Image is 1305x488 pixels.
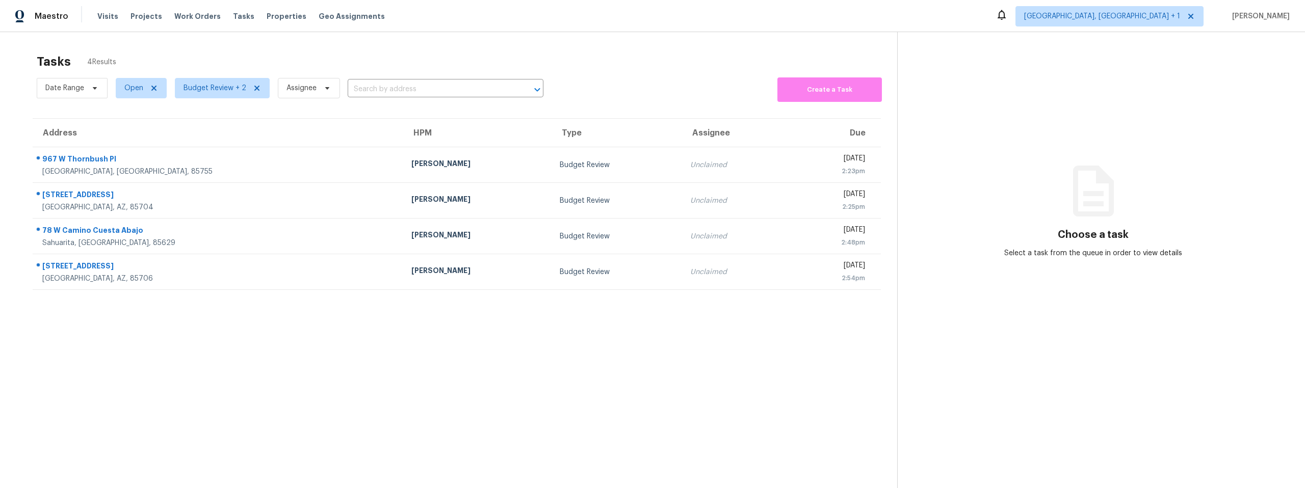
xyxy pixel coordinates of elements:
div: Unclaimed [690,231,778,241]
div: Sahuarita, [GEOGRAPHIC_DATA], 85629 [42,238,395,248]
span: Projects [130,11,162,21]
th: Assignee [682,119,787,147]
span: [GEOGRAPHIC_DATA], [GEOGRAPHIC_DATA] + 1 [1024,11,1180,21]
div: [PERSON_NAME] [411,265,543,278]
th: Type [552,119,682,147]
div: [STREET_ADDRESS] [42,189,395,202]
span: Create a Task [782,84,877,96]
th: Due [787,119,881,147]
div: [PERSON_NAME] [411,158,543,171]
span: [PERSON_NAME] [1228,11,1290,21]
span: Work Orders [174,11,221,21]
th: Address [33,119,403,147]
div: [GEOGRAPHIC_DATA], AZ, 85706 [42,274,395,284]
div: 78 W Camino Cuesta Abajo [42,225,395,238]
div: Budget Review [560,267,674,277]
div: 2:23pm [795,166,865,176]
div: [DATE] [795,225,865,237]
span: Budget Review + 2 [184,83,246,93]
span: Open [124,83,143,93]
span: Maestro [35,11,68,21]
h3: Choose a task [1058,230,1129,240]
button: Open [530,83,544,97]
div: Select a task from the queue in order to view details [996,248,1191,258]
div: [PERSON_NAME] [411,194,543,207]
div: Budget Review [560,160,674,170]
h2: Tasks [37,57,71,67]
th: HPM [403,119,552,147]
div: [DATE] [795,153,865,166]
div: 2:54pm [795,273,865,283]
div: 2:48pm [795,237,865,248]
button: Create a Task [777,77,882,102]
span: Date Range [45,83,84,93]
input: Search by address [348,82,515,97]
span: Properties [267,11,306,21]
div: Unclaimed [690,267,778,277]
span: Geo Assignments [319,11,385,21]
div: Unclaimed [690,196,778,206]
span: 4 Results [87,57,116,67]
div: [STREET_ADDRESS] [42,261,395,274]
div: 2:25pm [795,202,865,212]
span: Tasks [233,13,254,20]
span: Visits [97,11,118,21]
div: [DATE] [795,189,865,202]
div: Unclaimed [690,160,778,170]
div: [DATE] [795,260,865,273]
span: Assignee [286,83,317,93]
div: Budget Review [560,231,674,241]
div: [GEOGRAPHIC_DATA], [GEOGRAPHIC_DATA], 85755 [42,167,395,177]
div: [PERSON_NAME] [411,230,543,242]
div: Budget Review [560,196,674,206]
div: 967 W Thornbush Pl [42,154,395,167]
div: [GEOGRAPHIC_DATA], AZ, 85704 [42,202,395,212]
